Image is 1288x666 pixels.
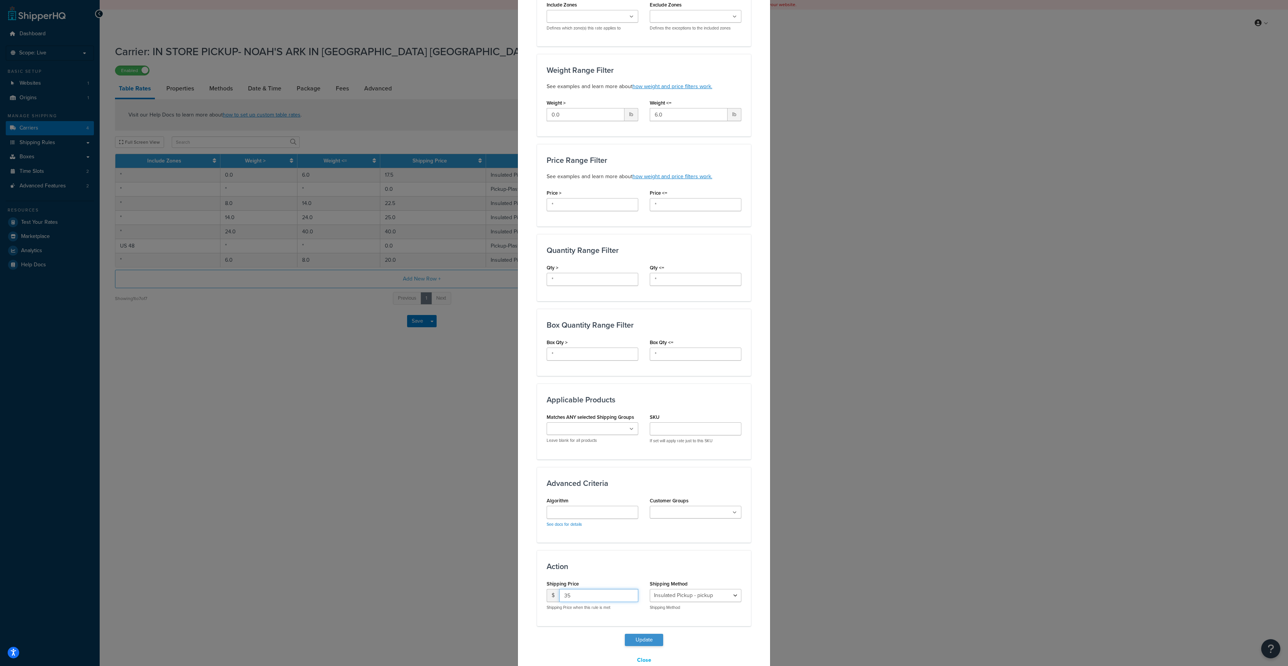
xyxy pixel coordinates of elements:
[547,82,741,91] p: See examples and learn more about
[632,82,712,90] a: how weight and price filters work.
[547,605,638,610] p: Shipping Price when this rule is met
[547,190,562,196] label: Price >
[632,172,712,180] a: how weight and price filters work.
[650,25,741,31] p: Defines the exceptions to the included zones
[547,156,741,164] h3: Price Range Filter
[650,498,688,504] label: Customer Groups
[650,605,741,610] p: Shipping Method
[625,634,663,646] button: Update
[547,246,741,254] h3: Quantity Range Filter
[547,2,577,8] label: Include Zones
[547,321,741,329] h3: Box Quantity Range Filter
[728,108,741,121] span: lb
[547,100,566,106] label: Weight >
[547,340,568,345] label: Box Qty >
[650,265,664,271] label: Qty <=
[547,521,582,527] a: See docs for details
[650,414,659,420] label: SKU
[650,438,741,444] p: If set will apply rate just to this SKU
[547,562,741,571] h3: Action
[547,438,638,443] p: Leave blank for all products
[547,66,741,74] h3: Weight Range Filter
[547,589,559,602] span: $
[624,108,638,121] span: lb
[547,414,634,420] label: Matches ANY selected Shipping Groups
[547,172,741,181] p: See examples and learn more about
[547,395,741,404] h3: Applicable Products
[547,498,568,504] label: Algorithm
[547,265,559,271] label: Qty >
[547,581,579,587] label: Shipping Price
[650,581,688,587] label: Shipping Method
[650,2,682,8] label: Exclude Zones
[650,340,674,345] label: Box Qty <=
[547,25,638,31] p: Defines which zone(s) this rate applies to
[650,190,667,196] label: Price <=
[650,100,672,106] label: Weight <=
[547,479,741,487] h3: Advanced Criteria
